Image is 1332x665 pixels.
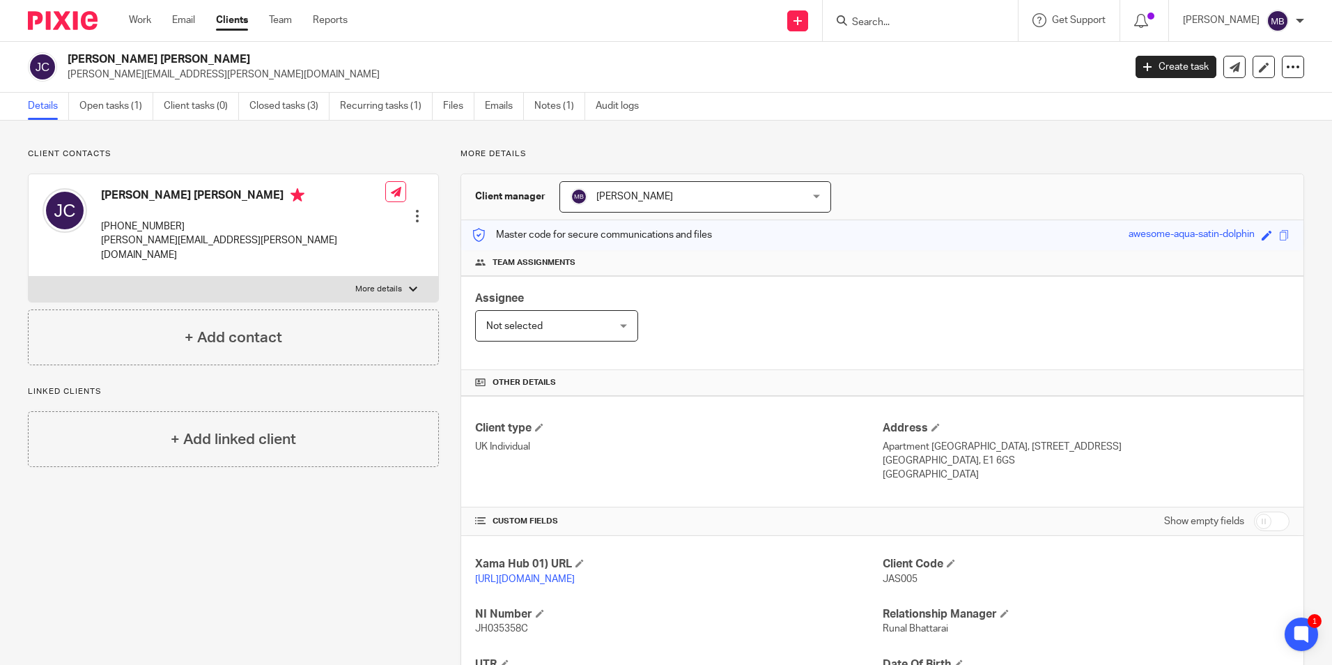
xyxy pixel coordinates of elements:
span: Team assignments [493,257,575,268]
img: Pixie [28,11,98,30]
p: [PERSON_NAME] [1183,13,1260,27]
a: Closed tasks (3) [249,93,330,120]
a: Notes (1) [534,93,585,120]
p: More details [460,148,1304,160]
p: Apartment [GEOGRAPHIC_DATA], [STREET_ADDRESS] [883,440,1290,454]
p: More details [355,284,402,295]
h3: Client manager [475,190,545,204]
a: Work [129,13,151,27]
i: Primary [291,188,304,202]
input: Search [851,17,976,29]
a: Email [172,13,195,27]
p: [GEOGRAPHIC_DATA], E1 6GS [883,454,1290,468]
img: svg%3E [1267,10,1289,32]
p: [PERSON_NAME][EMAIL_ADDRESS][PERSON_NAME][DOMAIN_NAME] [68,68,1115,82]
span: Runal Bhattarai [883,624,948,634]
a: Create task [1136,56,1216,78]
span: [PERSON_NAME] [596,192,673,201]
img: svg%3E [571,188,587,205]
p: Master code for secure communications and files [472,228,712,242]
a: Details [28,93,69,120]
h4: Client type [475,421,882,436]
h2: [PERSON_NAME] [PERSON_NAME] [68,52,905,67]
a: [URL][DOMAIN_NAME] [475,574,575,584]
div: awesome-aqua-satin-dolphin [1129,227,1255,243]
span: Not selected [486,321,543,331]
h4: Address [883,421,1290,436]
span: JH035358C [475,624,528,634]
a: Recurring tasks (1) [340,93,433,120]
a: Client tasks (0) [164,93,239,120]
img: svg%3E [28,52,57,82]
span: Get Support [1052,15,1106,25]
a: Audit logs [596,93,649,120]
p: [PHONE_NUMBER] [101,220,385,234]
h4: Client Code [883,557,1290,572]
a: Team [269,13,292,27]
a: Reports [313,13,348,27]
span: JAS005 [883,574,917,584]
p: UK Individual [475,440,882,454]
h4: Relationship Manager [883,607,1290,622]
h4: Xama Hub 01) URL [475,557,882,572]
h4: + Add linked client [171,429,296,450]
label: Show empty fields [1164,514,1244,528]
img: svg%3E [42,188,87,233]
p: Linked clients [28,386,439,397]
span: Assignee [475,293,524,304]
div: 1 [1308,614,1322,628]
a: Files [443,93,474,120]
p: [GEOGRAPHIC_DATA] [883,468,1290,482]
p: Client contacts [28,148,439,160]
p: [PERSON_NAME][EMAIL_ADDRESS][PERSON_NAME][DOMAIN_NAME] [101,234,385,262]
h4: + Add contact [185,327,282,349]
a: Clients [216,13,248,27]
h4: [PERSON_NAME] [PERSON_NAME] [101,188,385,206]
span: Other details [493,377,556,388]
h4: NI Number [475,607,882,622]
a: Open tasks (1) [79,93,153,120]
a: Emails [485,93,524,120]
h4: CUSTOM FIELDS [475,516,882,527]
